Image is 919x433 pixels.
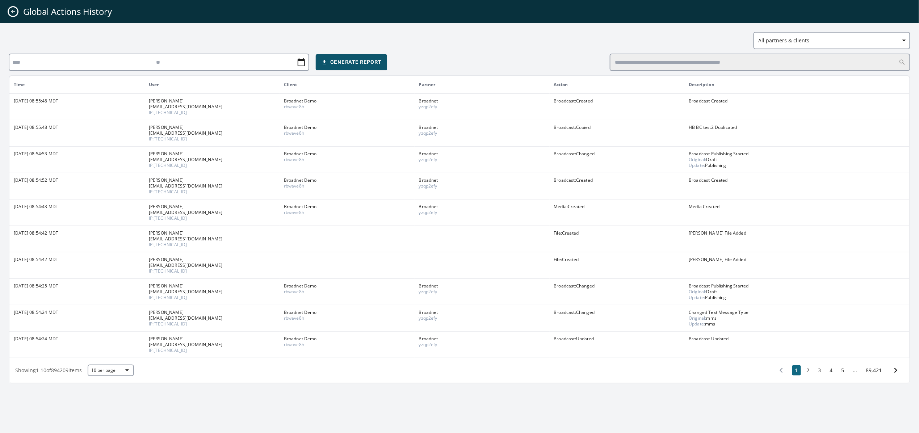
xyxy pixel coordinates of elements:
[419,130,545,136] p: yzqp2efy
[554,230,680,236] p: File : Created
[149,342,275,348] p: [EMAIL_ADDRESS][DOMAIN_NAME]
[149,257,275,262] p: [PERSON_NAME]
[419,151,545,157] p: Broadnet
[322,59,381,66] div: Generate Report
[863,365,885,375] button: 89,421
[554,283,680,289] p: Broadcast : Changed
[284,315,410,321] p: rbwave8h
[689,295,905,300] p: Publishing
[149,136,275,142] p: IP: [TECHNICAL_ID]
[15,367,82,374] span: Showing 1 - 10 of 894209 items
[689,163,905,168] p: Publishing
[754,32,910,49] button: All partners & clients
[149,236,275,242] p: [EMAIL_ADDRESS][DOMAIN_NAME]
[149,268,275,274] p: IP: [TECHNICAL_ID]
[149,310,275,315] p: [PERSON_NAME]
[759,37,905,44] span: All partners & clients
[689,156,706,163] span: Original:
[419,289,545,295] p: yzqp2efy
[850,367,860,374] span: ...
[419,342,545,348] p: yzqp2efy
[419,315,545,321] p: yzqp2efy
[149,177,275,183] p: [PERSON_NAME]
[689,315,905,321] p: mms
[14,257,140,262] p: [DATE] 08:54:42 MDT
[554,98,680,104] p: Broadcast : Created
[280,76,415,93] th: Client
[284,98,410,104] p: Broadnet Demo
[149,289,275,295] p: [EMAIL_ADDRESS][DOMAIN_NAME]
[419,98,545,104] p: Broadnet
[554,310,680,315] p: Broadcast : Changed
[88,365,134,376] button: 10 per page
[14,177,140,183] p: [DATE] 08:54:52 MDT
[792,365,801,375] button: 1
[149,336,275,342] p: [PERSON_NAME]
[149,295,275,300] p: IP: [TECHNICAL_ID]
[284,177,410,183] p: Broadnet Demo
[554,204,680,210] p: Media : Created
[419,283,545,289] p: Broadnet
[149,262,275,268] p: [EMAIL_ADDRESS][DOMAIN_NAME]
[14,125,140,130] p: [DATE] 08:55:48 MDT
[689,204,905,210] p: Media Created
[689,151,905,157] p: Broadcast Publishing Started
[149,163,275,168] p: IP: [TECHNICAL_ID]
[284,210,410,215] p: rbwave8h
[149,321,275,327] p: IP: [TECHNICAL_ID]
[149,210,275,215] p: [EMAIL_ADDRESS][DOMAIN_NAME]
[415,76,550,93] th: Partner
[149,157,275,163] p: [EMAIL_ADDRESS][DOMAIN_NAME]
[689,294,705,300] span: Update:
[419,210,545,215] p: yzqp2efy
[149,215,275,221] p: IP: [TECHNICAL_ID]
[91,367,130,373] span: 10 per page
[689,315,706,321] span: Original:
[149,183,275,189] p: [EMAIL_ADDRESS][DOMAIN_NAME]
[419,157,545,163] p: yzqp2efy
[23,6,112,17] span: Global Actions History
[284,157,410,163] p: rbwave8h
[804,365,813,375] button: 2
[14,230,140,236] p: [DATE] 08:54:42 MDT
[284,130,410,136] p: rbwave8h
[689,125,905,130] p: HB BC test2 Duplicated
[689,289,706,295] span: Original:
[149,348,275,353] p: IP: [TECHNICAL_ID]
[284,204,410,210] p: Broadnet Demo
[284,283,410,289] p: Broadnet Demo
[554,336,680,342] p: Broadcast : Updated
[284,183,410,189] p: rbwave8h
[419,310,545,315] p: Broadnet
[689,321,905,327] p: mms
[284,289,410,295] p: rbwave8h
[284,104,410,110] p: rbwave8h
[419,204,545,210] p: Broadnet
[149,230,275,236] p: [PERSON_NAME]
[839,365,847,375] button: 5
[14,283,140,289] p: [DATE] 08:54:25 MDT
[550,76,685,93] th: Action
[419,336,545,342] p: Broadnet
[689,321,705,327] span: Update:
[149,283,275,289] p: [PERSON_NAME]
[689,157,905,163] p: Draft
[149,110,275,115] p: IP: [TECHNICAL_ID]
[554,125,680,130] p: Broadcast : Copied
[689,257,905,262] p: [PERSON_NAME] File Added
[14,336,140,342] p: [DATE] 08:54:24 MDT
[419,104,545,110] p: yzqp2efy
[689,177,905,183] p: Broadcast Created
[149,189,275,195] p: IP: [TECHNICAL_ID]
[149,151,275,157] p: [PERSON_NAME]
[689,283,905,289] p: Broadcast Publishing Started
[689,162,705,168] span: Update:
[144,76,280,93] th: User
[554,151,680,157] p: Broadcast : Changed
[419,177,545,183] p: Broadnet
[14,310,140,315] p: [DATE] 08:54:24 MDT
[9,76,144,93] th: Time
[554,257,680,262] p: File : Created
[684,76,910,93] th: Description
[14,98,140,104] p: [DATE] 08:55:48 MDT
